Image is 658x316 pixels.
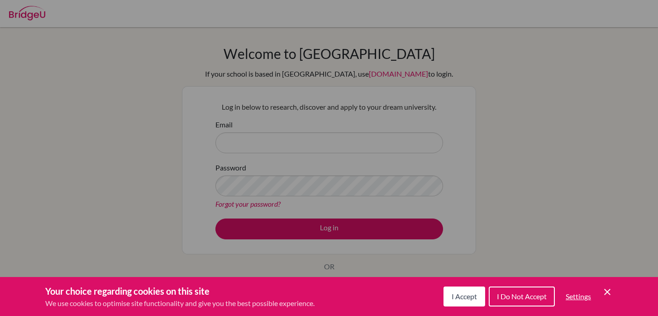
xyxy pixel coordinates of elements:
[602,287,613,297] button: Save and close
[452,292,477,301] span: I Accept
[558,287,598,306] button: Settings
[489,287,555,306] button: I Do Not Accept
[497,292,547,301] span: I Do Not Accept
[566,292,591,301] span: Settings
[443,287,485,306] button: I Accept
[45,284,315,298] h3: Your choice regarding cookies on this site
[45,298,315,309] p: We use cookies to optimise site functionality and give you the best possible experience.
